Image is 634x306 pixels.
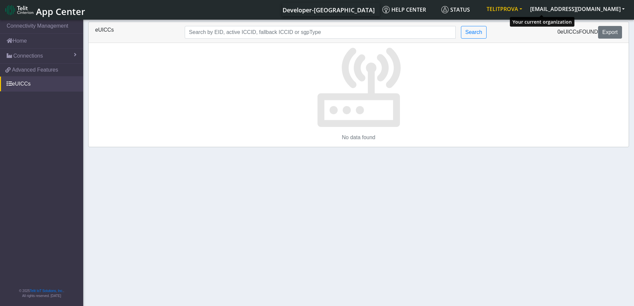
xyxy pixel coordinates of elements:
a: App Center [5,3,84,17]
a: Telit IoT Solutions, Inc. [30,289,63,293]
span: Advanced Features [12,66,58,74]
a: Status [439,3,483,16]
span: Help center [382,6,426,13]
div: eUICCs [90,26,180,39]
p: No data found [89,134,629,142]
span: Connections [13,52,43,60]
span: Developer-[GEOGRAPHIC_DATA] [283,6,375,14]
span: found [579,29,598,35]
a: Help center [380,3,439,16]
button: [EMAIL_ADDRESS][DOMAIN_NAME] [526,3,629,15]
span: 0 [557,29,560,35]
span: Export [602,29,618,35]
img: No data found [316,43,401,128]
button: Export [598,26,622,39]
span: eUICCs [560,29,579,35]
button: TELITPROVA [483,3,526,15]
span: App Center [36,5,85,18]
img: knowledge.svg [382,6,390,13]
img: status.svg [441,6,449,13]
input: Search... [185,26,456,39]
img: logo-telit-cinterion-gw-new.png [5,5,33,15]
button: Search [461,26,487,39]
div: Your current organization [510,17,574,27]
span: Status [441,6,470,13]
a: Your current platform instance [282,3,374,16]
